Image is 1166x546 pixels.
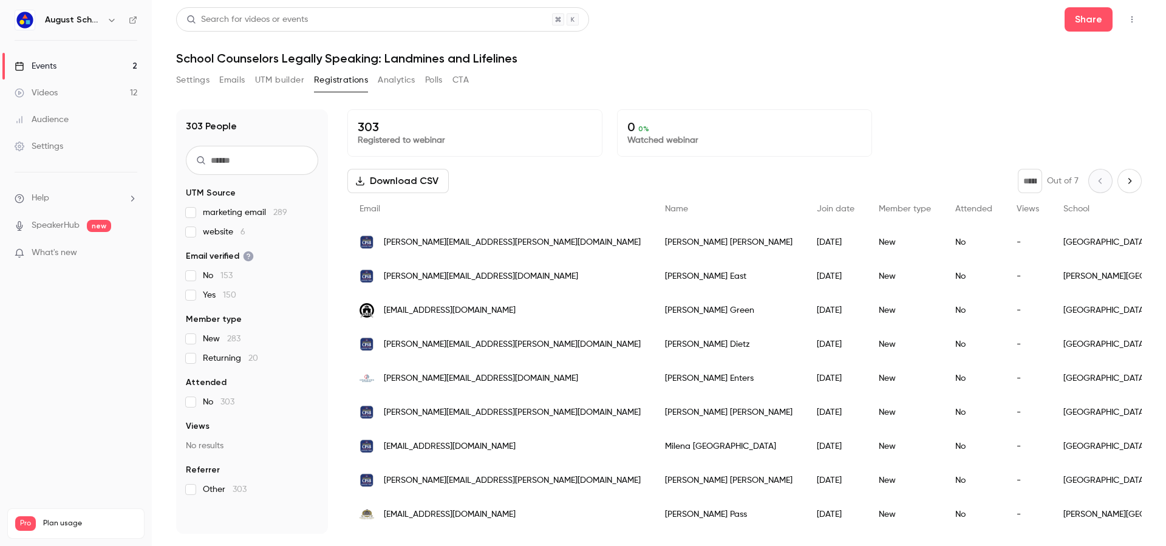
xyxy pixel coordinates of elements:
span: 289 [273,208,287,217]
span: Other [203,483,247,496]
p: Out of 7 [1047,175,1079,187]
div: Settings [15,140,63,152]
span: Views [186,420,210,432]
span: No [203,270,233,282]
span: new [87,220,111,232]
span: [PERSON_NAME][EMAIL_ADDRESS][DOMAIN_NAME] [384,372,578,385]
span: Attended [186,377,227,389]
div: No [943,429,1004,463]
div: New [867,429,943,463]
div: [DATE] [805,395,867,429]
span: [PERSON_NAME][EMAIL_ADDRESS][DOMAIN_NAME] [384,270,578,283]
div: - [1004,395,1051,429]
span: [PERSON_NAME][EMAIL_ADDRESS][PERSON_NAME][DOMAIN_NAME] [384,338,641,351]
div: [PERSON_NAME] Pass [653,497,805,531]
span: School [1063,205,1089,213]
img: cpsb.org [360,337,374,352]
div: [PERSON_NAME] [PERSON_NAME] [653,463,805,497]
span: Email [360,205,380,213]
div: - [1004,463,1051,497]
p: No results [186,440,318,452]
div: - [1004,327,1051,361]
div: New [867,293,943,327]
div: Events [15,60,56,72]
span: [PERSON_NAME][EMAIL_ADDRESS][PERSON_NAME][DOMAIN_NAME] [384,406,641,419]
span: Join date [817,205,854,213]
img: cpsb.org [360,235,374,250]
div: No [943,225,1004,259]
div: [DATE] [805,429,867,463]
div: Search for videos or events [186,13,308,26]
div: - [1004,225,1051,259]
span: What's new [32,247,77,259]
button: Share [1065,7,1113,32]
p: Registered to webinar [358,134,592,146]
span: Email verified [186,250,254,262]
img: cpsb.org [360,439,374,454]
div: No [943,259,1004,293]
div: [DATE] [805,259,867,293]
span: Member type [879,205,931,213]
div: No [943,361,1004,395]
li: help-dropdown-opener [15,192,137,205]
span: 20 [248,354,258,363]
div: [DATE] [805,327,867,361]
div: No [943,463,1004,497]
div: New [867,327,943,361]
div: New [867,395,943,429]
button: Download CSV [347,169,449,193]
button: CTA [452,70,469,90]
span: Views [1017,205,1039,213]
div: No [943,293,1004,327]
div: New [867,497,943,531]
button: Next page [1117,169,1142,193]
div: [PERSON_NAME] Green [653,293,805,327]
button: Registrations [314,70,368,90]
div: - [1004,361,1051,395]
div: [PERSON_NAME] [PERSON_NAME] [653,395,805,429]
button: Analytics [378,70,415,90]
span: 150 [223,291,236,299]
span: Yes [203,289,236,301]
div: - [1004,497,1051,531]
div: [PERSON_NAME] [PERSON_NAME] [653,225,805,259]
div: [DATE] [805,225,867,259]
div: - [1004,259,1051,293]
p: 303 [358,120,592,134]
div: - [1004,429,1051,463]
img: cpsb.org [360,473,374,488]
div: [DATE] [805,497,867,531]
img: cpsb.org [360,405,374,420]
div: New [867,361,943,395]
div: [DATE] [805,361,867,395]
div: Videos [15,87,58,99]
span: website [203,226,245,238]
span: Help [32,192,49,205]
button: Settings [176,70,210,90]
div: New [867,463,943,497]
img: August Schools [15,10,35,30]
span: Referrer [186,464,220,476]
span: Name [665,205,688,213]
p: Watched webinar [627,134,862,146]
span: Attended [955,205,992,213]
div: [PERSON_NAME] East [653,259,805,293]
span: Member type [186,313,242,326]
span: marketing email [203,206,287,219]
div: New [867,259,943,293]
span: No [203,396,234,408]
span: New [203,333,240,345]
div: No [943,497,1004,531]
span: 6 [240,228,245,236]
div: Audience [15,114,69,126]
img: cpsb.org [360,269,374,284]
h1: School Counselors Legally Speaking: Landmines and Lifelines [176,51,1142,66]
img: germantownacademy.org [360,371,374,386]
span: [PERSON_NAME][EMAIL_ADDRESS][PERSON_NAME][DOMAIN_NAME] [384,474,641,487]
div: Milena [GEOGRAPHIC_DATA] [653,429,805,463]
span: [PERSON_NAME][EMAIL_ADDRESS][PERSON_NAME][DOMAIN_NAME] [384,236,641,249]
img: pcssd.org [360,303,374,318]
h1: 303 People [186,119,237,134]
span: 283 [227,335,240,343]
button: Emails [219,70,245,90]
